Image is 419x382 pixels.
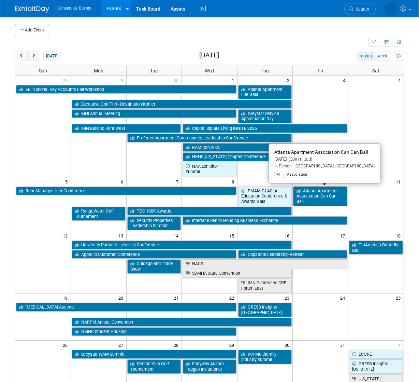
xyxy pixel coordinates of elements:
[394,52,404,60] button: myCustomButton
[199,52,219,59] h2: [DATE]
[127,359,181,373] a: Decron Yula Golf Tournament
[173,231,182,240] span: 14
[231,177,237,186] span: 8
[183,143,292,152] a: BAM Con 2025
[16,85,236,94] a: EEI National Key Accounts Fall Workshop
[72,327,236,336] a: NMHC Student Housing
[72,124,181,133] a: IMN Build to Rent West
[72,207,126,221] a: RangeWater Golf Tournament
[62,231,71,240] span: 12
[27,52,40,60] button: next
[173,76,182,84] span: 30
[261,68,269,73] span: Thu
[39,68,47,73] span: Sun
[43,52,61,60] button: [DATE]
[62,341,71,349] span: 26
[349,359,403,373] a: GRESB Insights [US_STATE]
[238,278,292,292] a: IMN Distressed CRE Forum East
[318,68,323,73] span: Fri
[395,177,404,186] span: 11
[16,187,236,195] a: Rent Manager User Conference
[344,3,376,15] a: Search
[353,6,369,12] span: Search
[175,177,182,186] span: 7
[286,76,292,84] span: 2
[238,250,347,259] a: Capstone Leadership Retreat
[287,156,312,162] span: (Committed)
[118,294,126,302] span: 20
[127,207,292,216] a: TDC 100K Awards
[396,54,401,58] i: Personalize Calendar
[395,294,404,302] span: 25
[284,341,292,349] span: 30
[398,76,404,84] span: 4
[64,177,71,186] span: 5
[183,152,292,161] a: NRHC [US_STATE] Chapter Conference
[120,177,126,186] span: 6
[94,68,103,73] span: Mon
[238,187,292,206] a: PMAM GLAStar Education Conference & Awards Gala
[229,294,237,302] span: 22
[238,85,292,99] a: Atlanta Apartment Life Gala
[231,76,237,84] span: 1
[15,52,28,60] button: prev
[342,76,348,84] span: 3
[375,52,390,60] button: week
[274,156,375,162] div: [DATE]
[62,294,71,302] span: 19
[183,259,347,268] a: NACS
[183,269,292,278] a: SDMHA State Convention
[127,216,181,230] a: Security Properties Leadership Summit
[238,109,292,123] a: Greystar Service Appreciation Day
[183,162,236,176] a: NAA Exhibitor Summit
[118,231,126,240] span: 13
[72,100,292,109] a: Executive Golf Trip - Destination Kohler
[16,303,236,312] a: [MEDICAL_DATA] Ascend
[238,303,292,317] a: GRESB Insights [GEOGRAPHIC_DATA]
[205,68,214,73] span: Wed
[357,52,375,60] button: month
[183,216,347,225] a: Interface Senior Housing Business Exchange
[238,350,292,364] a: IAA Multifamily Industry Summit
[72,318,292,327] a: NARPM Annual Convention
[395,231,404,240] span: 18
[372,68,379,73] span: Sat
[150,68,158,73] span: Tue
[72,350,236,359] a: Greystar WAM Summit
[284,294,292,302] span: 23
[127,134,292,142] a: Preferred Apartment Communities Leadership Conference
[274,164,292,168] span: In-Person
[398,341,404,349] span: 1
[349,350,403,359] a: ECORE
[173,341,182,349] span: 28
[15,6,49,13] img: ExhibitDay
[57,6,91,11] span: Conservice Events
[72,109,236,118] a: MHI Annual Meeting
[173,294,182,302] span: 21
[62,76,71,84] span: 28
[72,241,292,249] a: University Partners’ Level Up Conference
[127,259,181,273] a: Chicagoland Trade Show
[229,341,237,349] span: 29
[118,76,126,84] span: 29
[285,172,309,178] div: Association
[292,164,375,168] span: [GEOGRAPHIC_DATA], [GEOGRAPHIC_DATA]
[339,294,348,302] span: 24
[339,341,348,349] span: 31
[349,241,403,255] a: TruAmerica Butterfly Ball
[274,172,284,178] div: MF
[293,187,347,206] a: Atlanta Apartment Association Can Can Ball
[229,231,237,240] span: 15
[15,24,49,36] button: Add Event
[284,231,292,240] span: 16
[118,341,126,349] span: 27
[183,359,236,373] a: Entryway Atlanta Topgolf Invitational
[274,149,368,155] span: Atlanta Apartment Association Can Can Ball
[72,250,236,259] a: Appfolio Customer Conference
[339,231,348,240] span: 17
[183,124,347,133] a: Capital Square Living IGNITE 2025
[385,2,398,15] img: Amiee Griffey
